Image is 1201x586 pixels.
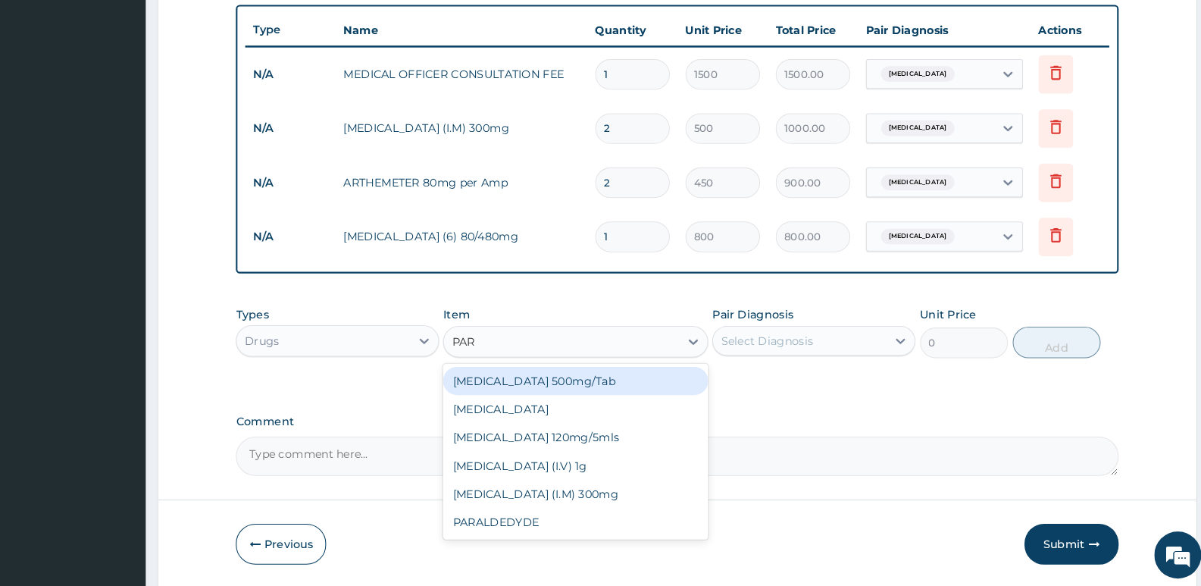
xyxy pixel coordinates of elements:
[271,77,358,105] td: N/A
[461,510,717,537] div: PARALDEDYDE
[1012,335,1096,365] button: Add
[862,33,1029,64] th: Pair Diagnosis
[270,341,303,356] div: Drugs
[88,191,209,344] span: We're online!
[261,420,1114,433] label: Comment
[358,76,601,106] td: MEDICAL OFFICER CONSULTATION FEE
[601,33,688,64] th: Quantity
[884,240,955,255] span: [MEDICAL_DATA]
[249,8,285,44] div: Minimize live chat window
[461,374,717,401] div: [MEDICAL_DATA] 500mg/Tab
[358,233,601,263] td: [MEDICAL_DATA] (6) 80/480mg
[358,33,601,64] th: Name
[461,456,717,483] div: [MEDICAL_DATA] (I.V) 1g
[922,315,977,331] label: Unit Price
[79,85,255,105] div: Chat with us now
[730,341,818,356] div: Select Diagnosis
[461,401,717,428] div: [MEDICAL_DATA]
[461,428,717,456] div: [MEDICAL_DATA] 120mg/5mls
[8,414,289,467] textarea: Type your message and hit 'Enter'
[1023,525,1114,565] button: Submit
[1029,33,1105,64] th: Actions
[261,525,349,565] button: Previous
[358,180,601,211] td: ARTHEMETER 80mg per Amp
[28,76,61,114] img: d_794563401_company_1708531726252_794563401
[271,130,358,158] td: N/A
[261,317,293,330] label: Types
[688,33,775,64] th: Unit Price
[884,83,955,99] span: [MEDICAL_DATA]
[775,33,862,64] th: Total Price
[884,136,955,151] span: [MEDICAL_DATA]
[461,315,487,331] label: Item
[461,483,717,510] div: [MEDICAL_DATA] (I.M) 300mg
[884,188,955,203] span: [MEDICAL_DATA]
[271,234,358,262] td: N/A
[271,182,358,210] td: N/A
[721,315,799,331] label: Pair Diagnosis
[358,128,601,158] td: [MEDICAL_DATA] (I.M) 300mg
[271,34,358,62] th: Type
